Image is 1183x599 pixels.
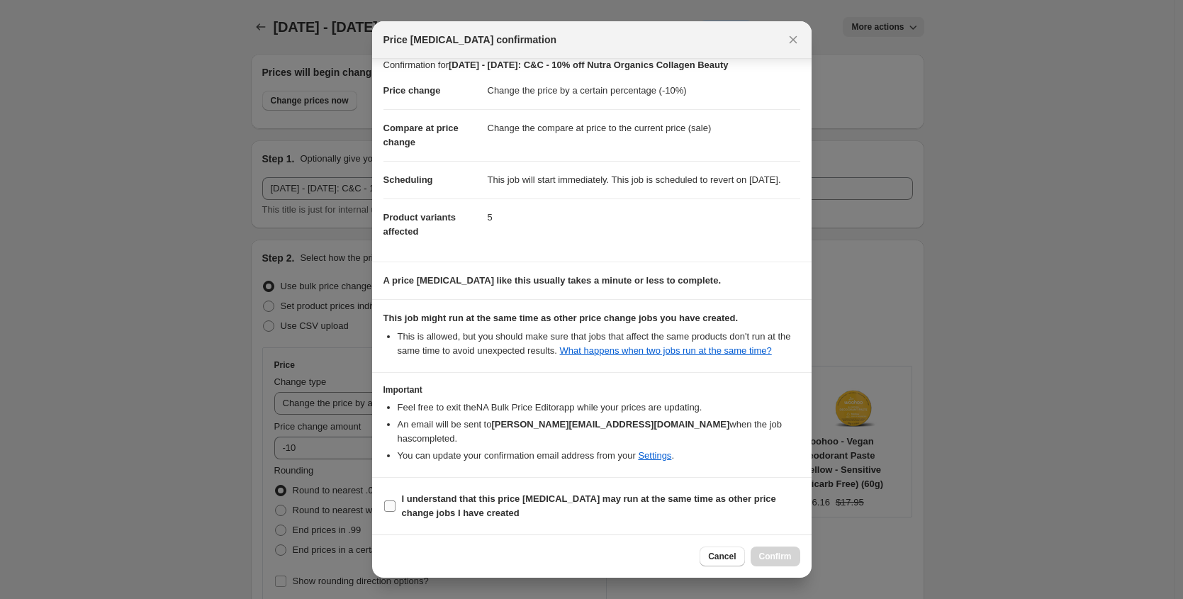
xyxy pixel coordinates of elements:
[488,161,800,198] dd: This job will start immediately. This job is scheduled to revert on [DATE].
[638,450,671,461] a: Settings
[383,33,557,47] span: Price [MEDICAL_DATA] confirmation
[383,174,433,185] span: Scheduling
[560,345,772,356] a: What happens when two jobs run at the same time?
[398,330,800,358] li: This is allowed, but you should make sure that jobs that affect the same products don ' t run at ...
[383,275,722,286] b: A price [MEDICAL_DATA] like this usually takes a minute or less to complete.
[398,418,800,446] li: An email will be sent to when the job has completed .
[402,493,776,518] b: I understand that this price [MEDICAL_DATA] may run at the same time as other price change jobs I...
[383,58,800,72] p: Confirmation for
[783,30,803,50] button: Close
[383,313,739,323] b: This job might run at the same time as other price change jobs you have created.
[383,123,459,147] span: Compare at price change
[708,551,736,562] span: Cancel
[488,109,800,147] dd: Change the compare at price to the current price (sale)
[383,85,441,96] span: Price change
[398,449,800,463] li: You can update your confirmation email address from your .
[700,547,744,566] button: Cancel
[491,419,729,430] b: [PERSON_NAME][EMAIL_ADDRESS][DOMAIN_NAME]
[488,198,800,236] dd: 5
[488,72,800,109] dd: Change the price by a certain percentage (-10%)
[449,60,729,70] b: [DATE] - [DATE]: C&C - 10% off Nutra Organics Collagen Beauty
[398,401,800,415] li: Feel free to exit the NA Bulk Price Editor app while your prices are updating.
[383,212,456,237] span: Product variants affected
[383,384,800,396] h3: Important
